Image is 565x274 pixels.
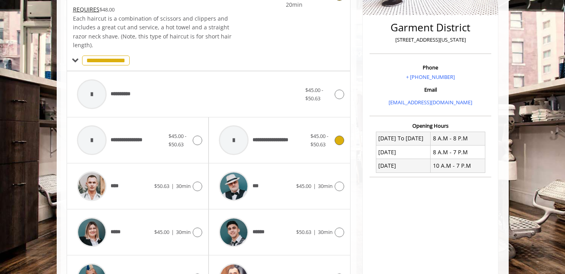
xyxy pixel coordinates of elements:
[310,132,328,148] span: $45.00 - $50.63
[313,228,316,236] span: |
[313,182,316,190] span: |
[376,146,431,159] td: [DATE]
[73,6,100,13] span: This service needs some Advance to be paid before we block your appointment
[406,73,455,80] a: + [PHONE_NUMBER]
[171,228,174,236] span: |
[305,86,323,102] span: $45.00 - $50.63
[154,228,169,236] span: $45.00
[176,182,191,190] span: 30min
[154,182,169,190] span: $50.63
[73,15,232,49] span: Each haircut is a combination of scissors and clippers and includes a great cut and service, a ho...
[372,87,489,92] h3: Email
[318,228,333,236] span: 30min
[73,5,232,14] div: $48.00
[370,123,491,128] h3: Opening Hours
[372,65,489,70] h3: Phone
[431,146,485,159] td: 8 A.M - 7 P.M
[296,228,311,236] span: $50.63
[296,182,311,190] span: $45.00
[431,132,485,145] td: 8 A.M - 8 P.M
[256,0,303,9] span: 20min
[372,22,489,33] h2: Garment District
[372,36,489,44] p: [STREET_ADDRESS][US_STATE]
[176,228,191,236] span: 30min
[318,182,333,190] span: 30min
[376,132,431,145] td: [DATE] To [DATE]
[171,182,174,190] span: |
[169,132,186,148] span: $45.00 - $50.63
[376,159,431,172] td: [DATE]
[389,99,472,106] a: [EMAIL_ADDRESS][DOMAIN_NAME]
[431,159,485,172] td: 10 A.M - 7 P.M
